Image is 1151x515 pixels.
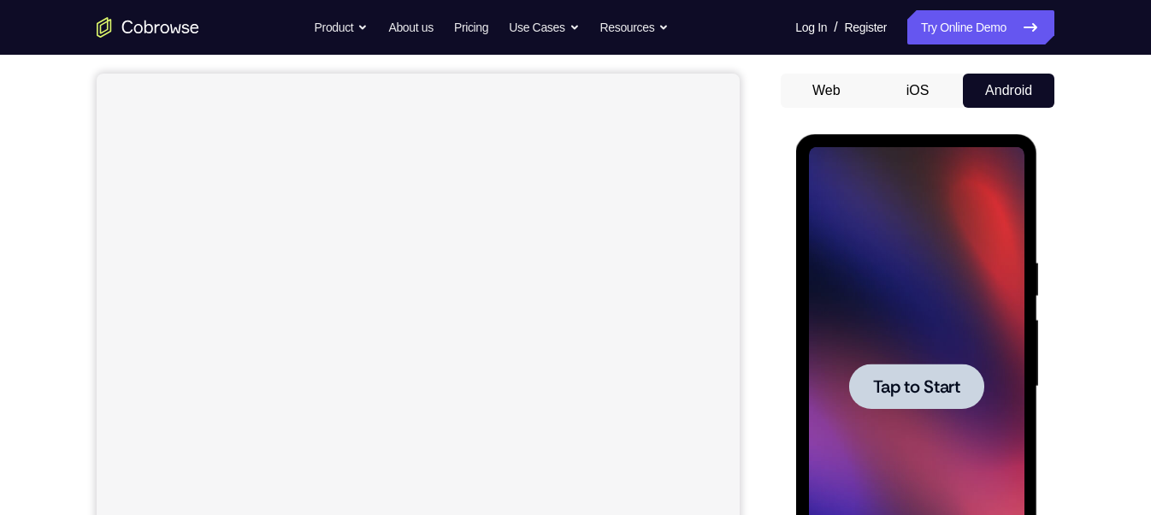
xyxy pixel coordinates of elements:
[77,244,164,261] span: Tap to Start
[795,10,827,44] a: Log In
[315,10,369,44] button: Product
[600,10,670,44] button: Resources
[834,17,837,38] span: /
[454,10,488,44] a: Pricing
[509,10,579,44] button: Use Cases
[845,10,887,44] a: Register
[781,74,872,108] button: Web
[907,10,1054,44] a: Try Online Demo
[53,229,188,275] button: Tap to Start
[388,10,433,44] a: About us
[963,74,1054,108] button: Android
[872,74,964,108] button: iOS
[97,17,199,38] a: Go to the home page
